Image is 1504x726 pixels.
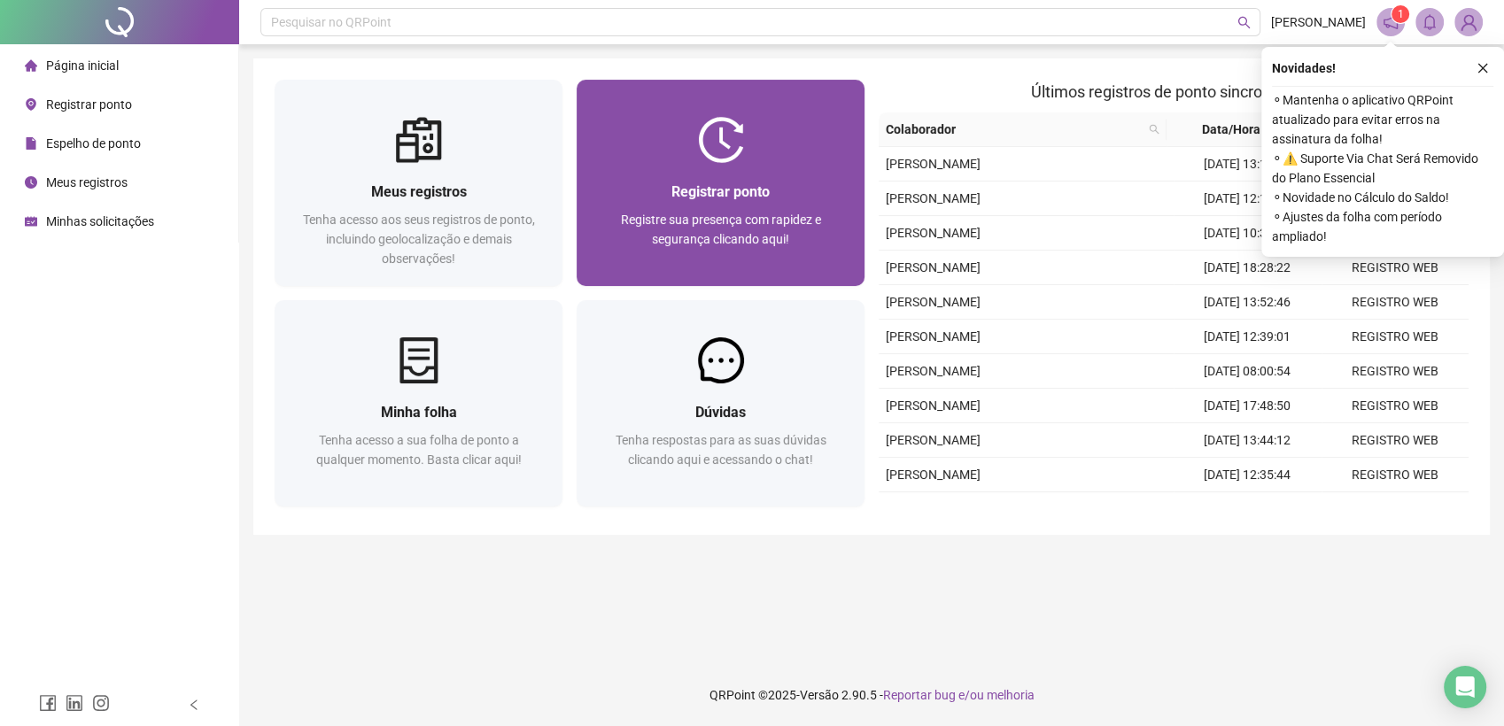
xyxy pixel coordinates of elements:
[1174,423,1322,458] td: [DATE] 13:44:12
[316,433,522,467] span: Tenha acesso a sua folha de ponto a qualquer momento. Basta clicar aqui!
[1322,320,1469,354] td: REGISTRO WEB
[1322,354,1469,389] td: REGISTRO WEB
[25,176,37,189] span: clock-circle
[1174,389,1322,423] td: [DATE] 17:48:50
[188,699,200,711] span: left
[1455,9,1482,35] img: 90389
[886,433,981,447] span: [PERSON_NAME]
[46,136,141,151] span: Espelho de ponto
[1398,8,1404,20] span: 1
[886,120,1142,139] span: Colaborador
[1272,90,1493,149] span: ⚬ Mantenha o aplicativo QRPoint atualizado para evitar erros na assinatura da folha!
[1271,12,1366,32] span: [PERSON_NAME]
[1174,458,1322,492] td: [DATE] 12:35:44
[239,664,1504,726] footer: QRPoint © 2025 - 2.90.5 -
[275,300,562,506] a: Minha folhaTenha acesso a sua folha de ponto a qualquer momento. Basta clicar aqui!
[25,215,37,228] span: schedule
[1174,147,1322,181] td: [DATE] 13:19:54
[1322,389,1469,423] td: REGISTRO WEB
[1272,149,1493,188] span: ⚬ ⚠️ Suporte Via Chat Será Removido do Plano Essencial
[886,467,981,482] span: [PERSON_NAME]
[25,98,37,111] span: environment
[671,183,770,200] span: Registrar ponto
[1031,82,1317,101] span: Últimos registros de ponto sincronizados
[1444,666,1486,708] div: Open Intercom Messenger
[1322,423,1469,458] td: REGISTRO WEB
[886,364,981,378] span: [PERSON_NAME]
[1174,181,1322,216] td: [DATE] 12:15:39
[1322,251,1469,285] td: REGISTRO WEB
[1174,354,1322,389] td: [DATE] 08:00:54
[371,183,467,200] span: Meus registros
[46,97,132,112] span: Registrar ponto
[1174,320,1322,354] td: [DATE] 12:39:01
[800,688,839,702] span: Versão
[1392,5,1409,23] sup: 1
[46,175,128,189] span: Meus registros
[577,80,864,286] a: Registrar pontoRegistre sua presença com rapidez e segurança clicando aqui!
[66,694,83,712] span: linkedin
[886,191,981,205] span: [PERSON_NAME]
[1174,251,1322,285] td: [DATE] 18:28:22
[303,212,535,266] span: Tenha acesso aos seus registros de ponto, incluindo geolocalização e demais observações!
[1322,285,1469,320] td: REGISTRO WEB
[1167,112,1310,147] th: Data/Hora
[1145,116,1163,143] span: search
[1237,16,1251,29] span: search
[381,404,457,421] span: Minha folha
[886,295,981,309] span: [PERSON_NAME]
[886,329,981,344] span: [PERSON_NAME]
[577,300,864,506] a: DúvidasTenha respostas para as suas dúvidas clicando aqui e acessando o chat!
[886,226,981,240] span: [PERSON_NAME]
[1174,216,1322,251] td: [DATE] 10:31:00
[46,58,119,73] span: Página inicial
[275,80,562,286] a: Meus registrosTenha acesso aos seus registros de ponto, incluindo geolocalização e demais observa...
[886,398,981,413] span: [PERSON_NAME]
[886,157,981,171] span: [PERSON_NAME]
[25,137,37,150] span: file
[1477,62,1489,74] span: close
[1422,14,1438,30] span: bell
[25,59,37,72] span: home
[1272,207,1493,246] span: ⚬ Ajustes da folha com período ampliado!
[1272,58,1336,78] span: Novidades !
[883,688,1035,702] span: Reportar bug e/ou melhoria
[1322,492,1469,527] td: REGISTRO WEB
[1383,14,1399,30] span: notification
[886,260,981,274] span: [PERSON_NAME]
[46,214,154,228] span: Minhas solicitações
[621,212,821,246] span: Registre sua presença com rapidez e segurança clicando aqui!
[1322,458,1469,492] td: REGISTRO WEB
[1272,188,1493,207] span: ⚬ Novidade no Cálculo do Saldo!
[39,694,57,712] span: facebook
[1174,120,1289,139] span: Data/Hora
[616,433,826,467] span: Tenha respostas para as suas dúvidas clicando aqui e acessando o chat!
[92,694,110,712] span: instagram
[695,404,746,421] span: Dúvidas
[1174,285,1322,320] td: [DATE] 13:52:46
[1149,124,1159,135] span: search
[1174,492,1322,527] td: [DATE] 07:56:25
